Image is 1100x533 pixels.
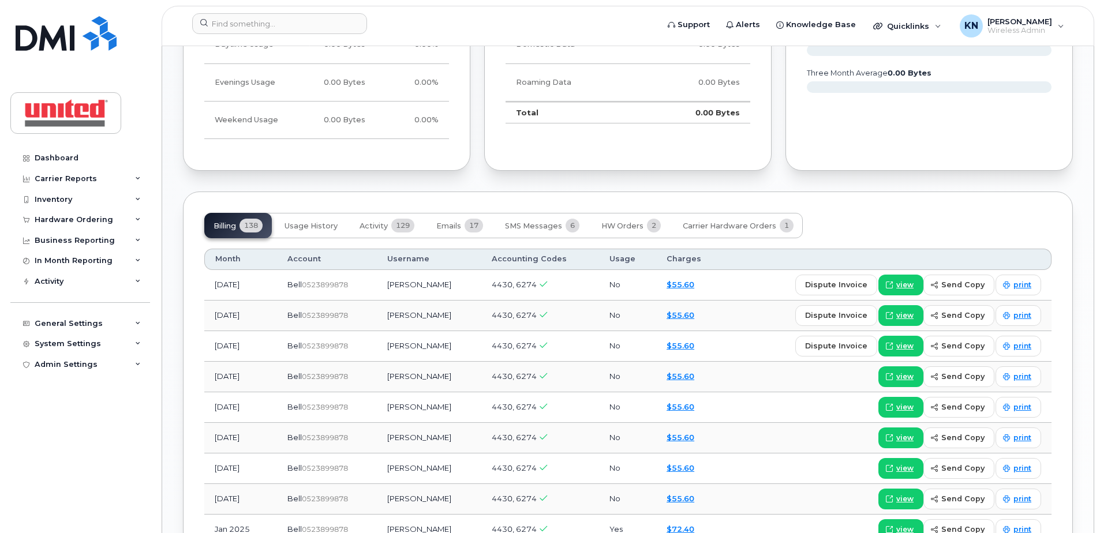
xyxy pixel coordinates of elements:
[795,305,877,326] button: dispute invoice
[896,310,914,321] span: view
[667,341,694,350] a: $55.60
[678,19,710,31] span: Support
[660,13,718,36] a: Support
[492,494,537,503] span: 4430, 6274
[941,310,985,321] span: send copy
[878,397,923,418] a: view
[1013,371,1031,382] span: print
[599,362,656,392] td: No
[805,310,867,321] span: dispute invoice
[640,102,750,123] td: 0.00 Bytes
[996,305,1041,326] a: print
[667,494,694,503] a: $55.60
[667,433,694,442] a: $55.60
[566,219,579,232] span: 6
[302,403,348,411] span: 0523899878
[736,19,760,31] span: Alerts
[941,279,985,290] span: send copy
[294,64,376,102] td: 0.00 Bytes
[287,371,302,381] span: Bell
[599,423,656,453] td: No
[896,280,914,290] span: view
[277,249,377,269] th: Account
[640,64,750,102] td: 0.00 Bytes
[878,458,923,479] a: view
[1013,341,1031,351] span: print
[941,493,985,504] span: send copy
[896,494,914,504] span: view
[204,102,294,139] td: Weekend Usage
[667,280,694,289] a: $55.60
[204,64,449,102] tr: Weekdays from 6:00pm to 8:00am
[923,275,994,295] button: send copy
[599,453,656,484] td: No
[481,249,599,269] th: Accounting Codes
[887,21,929,31] span: Quicklinks
[996,275,1041,295] a: print
[718,13,768,36] a: Alerts
[768,13,864,36] a: Knowledge Base
[780,219,794,232] span: 1
[599,249,656,269] th: Usage
[599,301,656,331] td: No
[923,427,994,448] button: send copy
[287,494,302,503] span: Bell
[377,270,481,301] td: [PERSON_NAME]
[599,270,656,301] td: No
[878,305,923,326] a: view
[896,371,914,382] span: view
[204,331,277,362] td: [DATE]
[465,219,483,232] span: 17
[923,397,994,418] button: send copy
[204,423,277,453] td: [DATE]
[888,69,931,77] tspan: 0.00 Bytes
[287,341,302,350] span: Bell
[287,402,302,411] span: Bell
[896,433,914,443] span: view
[941,401,985,412] span: send copy
[896,402,914,412] span: view
[987,17,1052,26] span: [PERSON_NAME]
[656,249,724,269] th: Charges
[287,463,302,472] span: Bell
[377,249,481,269] th: Username
[492,402,537,411] span: 4430, 6274
[1013,433,1031,443] span: print
[377,453,481,484] td: [PERSON_NAME]
[667,402,694,411] a: $55.60
[1013,310,1031,321] span: print
[302,280,348,289] span: 0523899878
[204,301,277,331] td: [DATE]
[492,280,537,289] span: 4430, 6274
[599,484,656,515] td: No
[376,102,449,139] td: 0.00%
[204,64,294,102] td: Evenings Usage
[878,489,923,509] a: view
[923,458,994,479] button: send copy
[996,489,1041,509] a: print
[865,14,949,37] div: Quicklinks
[204,249,277,269] th: Month
[878,336,923,356] a: view
[285,222,338,231] span: Usage History
[204,453,277,484] td: [DATE]
[987,26,1052,35] span: Wireless Admin
[287,433,302,442] span: Bell
[647,219,661,232] span: 2
[302,311,348,320] span: 0523899878
[302,494,348,503] span: 0523899878
[786,19,856,31] span: Knowledge Base
[492,310,537,320] span: 4430, 6274
[204,484,277,515] td: [DATE]
[1013,280,1031,290] span: print
[941,371,985,382] span: send copy
[952,14,1072,37] div: Kim Nicolson
[996,366,1041,387] a: print
[795,336,877,356] button: dispute invoice
[492,433,537,442] span: 4430, 6274
[492,371,537,381] span: 4430, 6274
[360,222,388,231] span: Activity
[391,219,414,232] span: 129
[1013,463,1031,474] span: print
[964,19,978,33] span: KN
